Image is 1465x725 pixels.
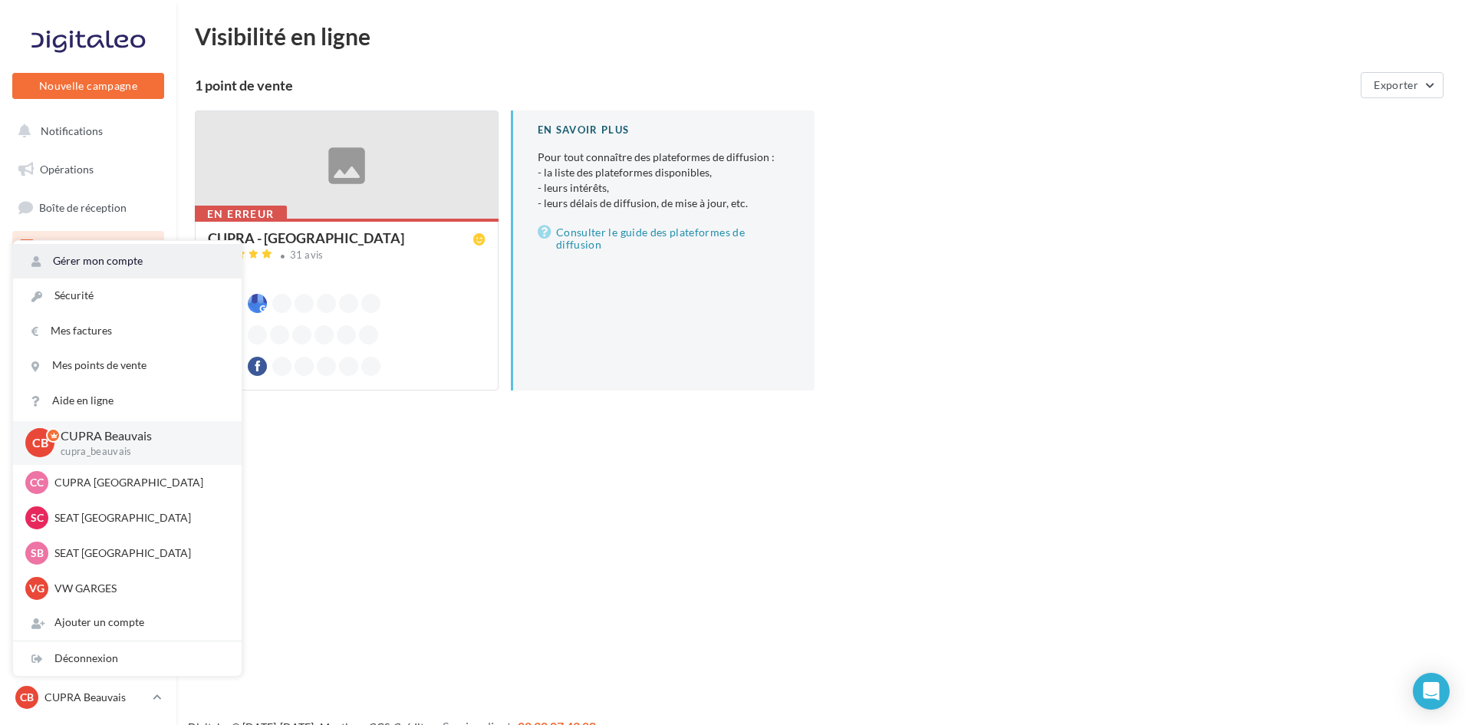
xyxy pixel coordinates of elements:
[195,78,1355,92] div: 1 point de vente
[538,196,790,211] li: - leurs délais de diffusion, de mise à jour, etc.
[538,165,790,180] li: - la liste des plateformes disponibles,
[290,250,324,260] div: 31 avis
[13,641,242,676] div: Déconnexion
[176,89,189,101] img: tab_keywords_by_traffic_grey.svg
[81,91,118,101] div: Domaine
[13,605,242,640] div: Ajouter un compte
[9,473,167,518] a: Campagnes DataOnDemand
[13,348,242,383] a: Mes points de vente
[193,91,232,101] div: Mots-clés
[538,123,790,137] div: En savoir plus
[195,206,287,222] div: En erreur
[538,150,790,211] p: Pour tout connaître des plateformes de diffusion :
[538,180,790,196] li: - leurs intérêts,
[13,244,242,278] a: Gérer mon compte
[40,163,94,176] span: Opérations
[1374,78,1418,91] span: Exporter
[9,345,167,377] a: Médiathèque
[9,115,161,147] button: Notifications
[64,89,76,101] img: tab_domain_overview_orange.svg
[40,40,173,52] div: Domaine: [DOMAIN_NAME]
[208,247,486,265] a: 31 avis
[31,510,44,526] span: SC
[31,545,44,561] span: SB
[20,690,34,705] span: CB
[25,40,37,52] img: website_grey.svg
[9,269,167,302] a: Campagnes
[1361,72,1444,98] button: Exporter
[41,124,103,137] span: Notifications
[44,690,146,705] p: CUPRA Beauvais
[9,421,167,466] a: PLV et print personnalisable
[538,223,790,254] a: Consulter le guide des plateformes de diffusion
[54,545,223,561] p: SEAT [GEOGRAPHIC_DATA]
[12,73,164,99] button: Nouvelle campagne
[9,307,167,339] a: Contacts
[32,434,48,452] span: CB
[13,384,242,418] a: Aide en ligne
[61,427,217,445] p: CUPRA Beauvais
[13,278,242,313] a: Sécurité
[1413,673,1450,710] div: Open Intercom Messenger
[54,475,223,490] p: CUPRA [GEOGRAPHIC_DATA]
[9,384,167,416] a: Calendrier
[61,445,217,459] p: cupra_beauvais
[9,153,167,186] a: Opérations
[12,683,164,712] a: CB CUPRA Beauvais
[39,201,127,214] span: Boîte de réception
[9,191,167,224] a: Boîte de réception
[25,25,37,37] img: logo_orange.svg
[30,475,44,490] span: CC
[195,25,1447,48] div: Visibilité en ligne
[29,581,44,596] span: VG
[9,231,167,263] a: Visibilité en ligne
[43,25,75,37] div: v 4.0.25
[54,510,223,526] p: SEAT [GEOGRAPHIC_DATA]
[208,231,404,245] div: CUPRA - [GEOGRAPHIC_DATA]
[54,581,223,596] p: VW GARGES
[13,314,242,348] a: Mes factures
